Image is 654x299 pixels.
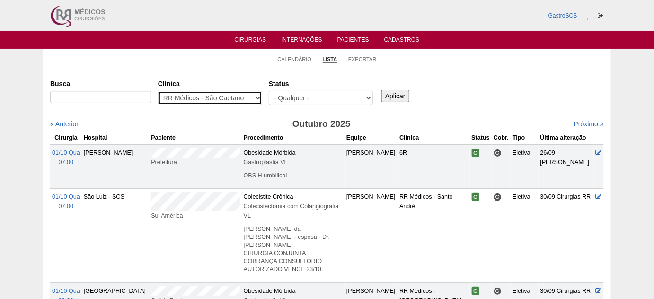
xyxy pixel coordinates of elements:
[348,56,377,62] a: Exportar
[596,149,602,156] a: Editar
[158,79,262,88] label: Clínica
[242,189,345,282] td: Colecistite Crônica
[539,131,594,145] th: Última alteração
[472,287,480,295] span: Confirmada
[398,144,469,188] td: 6R
[50,79,151,88] label: Busca
[511,189,538,282] td: Eletiva
[345,131,398,145] th: Equipe
[52,193,80,210] a: 01/10 Qua 07:00
[539,144,594,188] td: 26/09 [PERSON_NAME]
[384,36,420,46] a: Cadastros
[59,159,74,166] span: 07:00
[492,131,511,145] th: Cobr.
[472,149,480,157] span: Confirmada
[183,117,460,131] h3: Outubro 2025
[323,56,337,63] a: Lista
[574,120,604,128] a: Próximo »
[278,56,312,62] a: Calendário
[494,193,502,201] span: Consultório
[345,189,398,282] td: [PERSON_NAME]
[151,211,239,220] div: Sul América
[244,172,343,180] p: OBS H umbilical
[470,131,492,145] th: Status
[337,36,369,46] a: Pacientes
[269,79,373,88] label: Status
[511,131,538,145] th: Tipo
[52,288,80,294] span: 01/10 Qua
[598,13,603,18] i: Sair
[244,202,343,220] div: Colecistectomia com Colangiografia VL
[398,189,469,282] td: RR Médicos - Santo André
[242,144,345,188] td: Obesidade Mórbida
[398,131,469,145] th: Clínica
[472,193,480,201] span: Confirmada
[548,12,577,19] a: GastroSCS
[52,193,80,200] span: 01/10 Qua
[50,120,79,128] a: « Anterior
[50,91,151,103] input: Digite os termos que você deseja procurar.
[494,287,502,295] span: Consultório
[596,193,602,200] a: Editar
[82,131,150,145] th: Hospital
[82,189,150,282] td: São Luiz - SCS
[281,36,322,46] a: Internações
[596,288,602,294] a: Editar
[242,131,345,145] th: Procedimento
[244,225,343,273] p: [PERSON_NAME] da [PERSON_NAME] - esposa - Dr. [PERSON_NAME] CIRURGIA CONJUNTA COBRANÇA CONSULTÓRI...
[235,36,266,44] a: Cirurgias
[59,203,74,210] span: 07:00
[345,144,398,188] td: [PERSON_NAME]
[244,158,343,167] div: Gastroplastia VL
[52,149,80,166] a: 01/10 Qua 07:00
[511,144,538,188] td: Eletiva
[494,149,502,157] span: Consultório
[381,90,409,102] input: Aplicar
[151,158,239,167] div: Prefeitura
[82,144,150,188] td: [PERSON_NAME]
[52,149,80,156] span: 01/10 Qua
[539,189,594,282] td: 30/09 Cirurgias RR
[149,131,241,145] th: Paciente
[50,131,82,145] th: Cirurgia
